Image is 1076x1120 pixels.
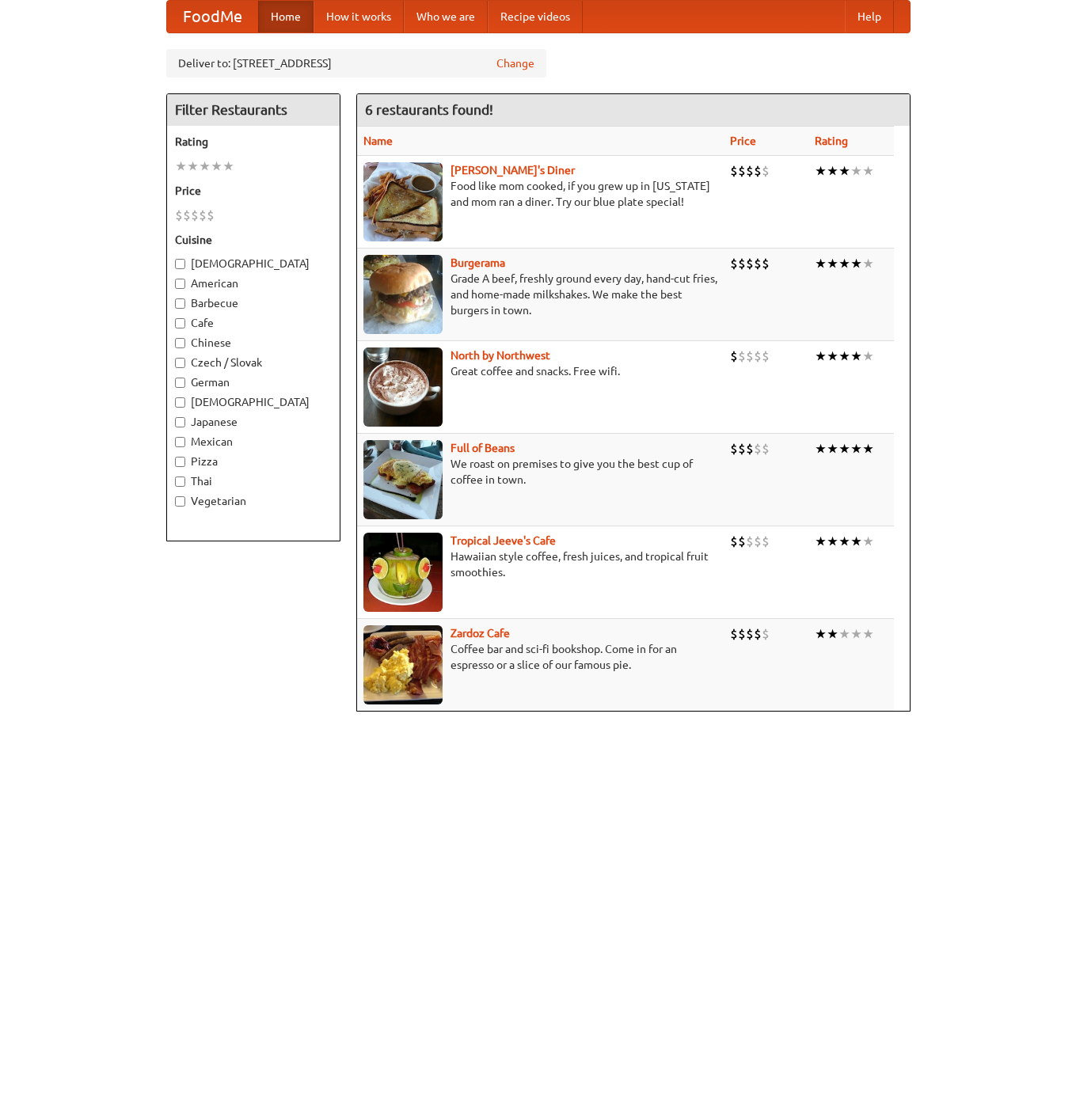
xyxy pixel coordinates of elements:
[166,49,546,78] div: Deliver to: [STREET_ADDRESS]
[754,162,762,180] li: $
[762,440,770,457] li: $
[175,417,185,427] input: Japanese
[175,256,332,271] label: [DEMOGRAPHIC_DATA]
[845,1,894,32] a: Help
[175,473,332,489] label: Thai
[175,493,332,509] label: Vegetarian
[762,625,770,643] li: $
[762,347,770,365] li: $
[175,298,185,309] input: Barbecue
[363,533,443,612] img: jeeves.jpg
[838,347,850,365] li: ★
[175,158,187,175] li: ★
[175,295,332,311] label: Barbecue
[754,533,762,550] li: $
[850,625,862,643] li: ★
[815,347,827,365] li: ★
[815,533,827,550] li: ★
[167,1,258,32] a: FoodMe
[754,440,762,457] li: $
[738,625,746,643] li: $
[363,363,717,379] p: Great coffee and snacks. Free wifi.
[175,275,332,291] label: American
[451,164,575,177] a: [PERSON_NAME]'s Diner
[175,318,185,328] input: Cafe
[363,347,443,427] img: north.jpg
[850,162,862,180] li: ★
[363,162,443,241] img: sallys.jpg
[850,533,862,550] li: ★
[746,440,754,457] li: $
[363,440,443,519] img: beans.jpg
[827,440,838,457] li: ★
[191,207,199,224] li: $
[175,279,185,289] input: American
[175,437,185,447] input: Mexican
[211,158,222,175] li: ★
[862,347,874,365] li: ★
[175,335,332,351] label: Chinese
[199,207,207,224] li: $
[175,315,332,331] label: Cafe
[175,496,185,507] input: Vegetarian
[175,259,185,269] input: [DEMOGRAPHIC_DATA]
[175,134,332,150] h5: Rating
[738,162,746,180] li: $
[167,94,340,126] h4: Filter Restaurants
[175,397,185,408] input: [DEMOGRAPHIC_DATA]
[827,533,838,550] li: ★
[762,255,770,272] li: $
[850,440,862,457] li: ★
[754,625,762,643] li: $
[746,347,754,365] li: $
[314,1,404,32] a: How it works
[175,378,185,388] input: German
[363,135,393,147] a: Name
[175,457,185,467] input: Pizza
[827,625,838,643] li: ★
[363,641,717,673] p: Coffee bar and sci-fi bookshop. Come in for an espresso or a slice of our famous pie.
[363,178,717,210] p: Food like mom cooked, if you grew up in [US_STATE] and mom ran a diner. Try our blue plate special!
[827,162,838,180] li: ★
[850,255,862,272] li: ★
[838,625,850,643] li: ★
[175,454,332,469] label: Pizza
[746,255,754,272] li: $
[175,232,332,248] h5: Cuisine
[451,442,515,454] a: Full of Beans
[496,55,534,71] a: Change
[862,440,874,457] li: ★
[175,374,332,390] label: German
[838,533,850,550] li: ★
[827,347,838,365] li: ★
[175,338,185,348] input: Chinese
[862,162,874,180] li: ★
[754,255,762,272] li: $
[175,358,185,368] input: Czech / Slovak
[754,347,762,365] li: $
[363,549,717,580] p: Hawaiian style coffee, fresh juices, and tropical fruit smoothies.
[815,162,827,180] li: ★
[451,256,505,269] a: Burgerama
[175,434,332,450] label: Mexican
[730,347,738,365] li: $
[730,533,738,550] li: $
[746,533,754,550] li: $
[175,394,332,410] label: [DEMOGRAPHIC_DATA]
[175,355,332,370] label: Czech / Slovak
[183,207,191,224] li: $
[451,627,510,640] a: Zardoz Cafe
[730,255,738,272] li: $
[827,255,838,272] li: ★
[488,1,583,32] a: Recipe videos
[762,533,770,550] li: $
[451,349,550,362] a: North by Northwest
[363,625,443,704] img: zardoz.jpg
[862,255,874,272] li: ★
[838,440,850,457] li: ★
[187,158,199,175] li: ★
[815,440,827,457] li: ★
